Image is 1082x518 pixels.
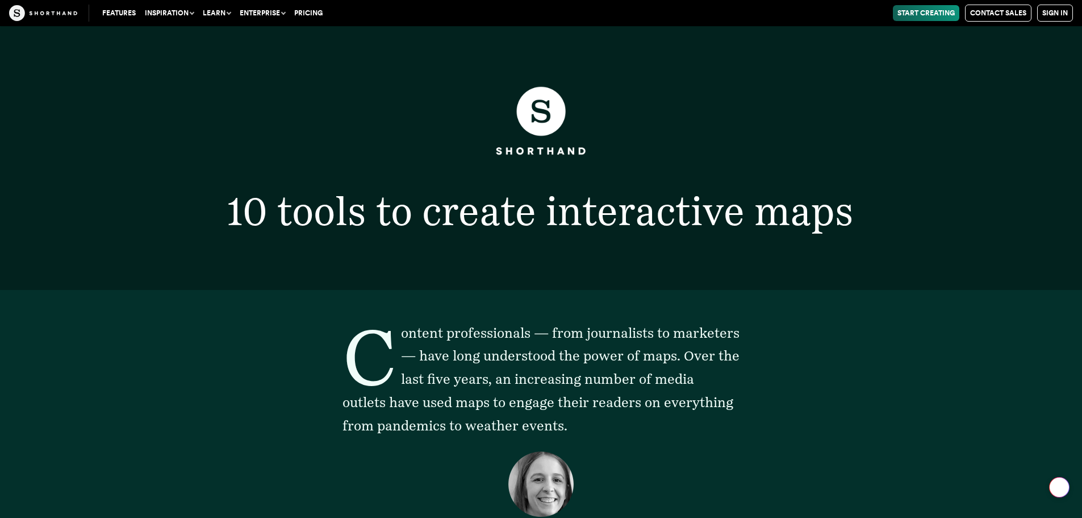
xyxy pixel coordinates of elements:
a: Sign in [1037,5,1073,22]
a: Contact Sales [965,5,1031,22]
button: Inspiration [140,5,198,21]
button: Enterprise [235,5,290,21]
span: Content professionals — from journalists to marketers — have long understood the power of maps. O... [342,325,740,434]
h1: 10 tools to create interactive maps [172,192,910,231]
img: The Craft [9,5,77,21]
button: Learn [198,5,235,21]
a: Start Creating [893,5,959,21]
a: Features [98,5,140,21]
a: Pricing [290,5,327,21]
